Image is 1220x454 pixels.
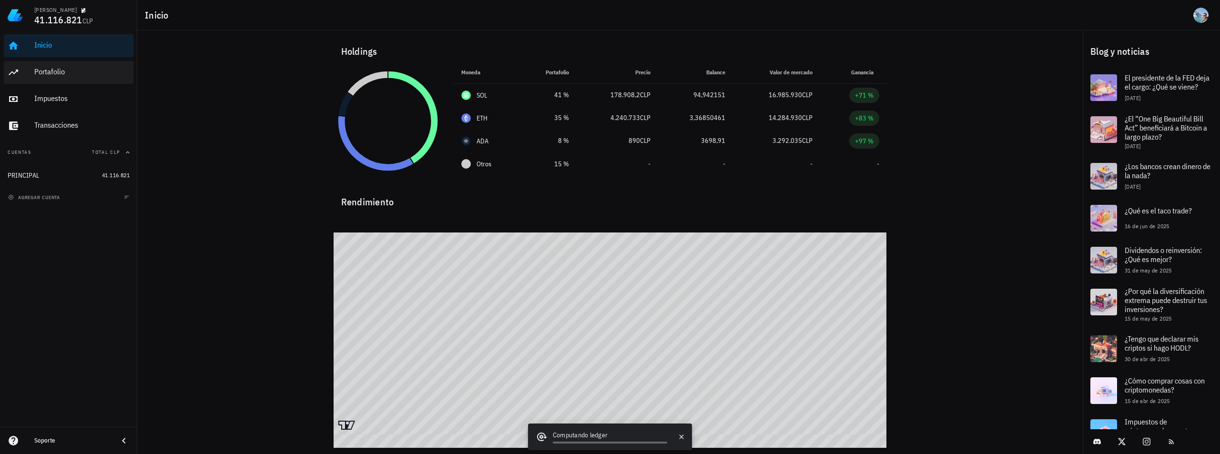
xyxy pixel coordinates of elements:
[1125,397,1170,404] span: 15 de abr de 2025
[855,91,874,100] div: +71 %
[334,187,887,210] div: Rendimiento
[1083,36,1220,67] div: Blog y noticias
[1193,8,1209,23] div: avatar
[34,6,77,14] div: [PERSON_NAME]
[553,430,667,442] div: Computando ledger
[666,90,725,100] div: 94,942151
[4,61,133,84] a: Portafolio
[1125,376,1205,394] span: ¿Cómo comprar cosas con criptomonedas?
[1083,109,1220,155] a: ¿El “One Big Beautiful Bill Act” beneficiará a Bitcoin a largo plazo? [DATE]
[1083,370,1220,412] a: ¿Cómo comprar cosas con criptomonedas? 15 de abr de 2025
[1125,222,1169,230] span: 16 de jun de 2025
[640,91,651,99] span: CLP
[520,61,577,84] th: Portafolio
[102,172,130,179] span: 41.116.821
[769,113,802,122] span: 14.284.930
[666,113,725,123] div: 3,36850461
[1125,94,1140,101] span: [DATE]
[4,114,133,137] a: Transacciones
[145,8,173,23] h1: Inicio
[610,113,640,122] span: 4.240.733
[477,159,491,169] span: Otros
[528,159,569,169] div: 15 %
[769,91,802,99] span: 16.985.930
[855,136,874,146] div: +97 %
[1125,355,1170,363] span: 30 de abr de 2025
[461,113,471,123] div: ETH-icon
[528,90,569,100] div: 41 %
[4,164,133,187] a: PRINCIPAL 41.116.821
[8,172,39,180] div: PRINCIPAL
[610,91,640,99] span: 178.908,2
[1125,286,1207,314] span: ¿Por qué la diversificación extrema puede destruir tus inversiones?
[92,149,120,155] span: Total CLP
[1125,334,1199,353] span: ¿Tengo que declarar mis criptos si hago HODL?
[877,160,879,168] span: -
[528,136,569,146] div: 8 %
[477,113,488,123] div: ETH
[802,136,813,145] span: CLP
[802,113,813,122] span: CLP
[666,136,725,146] div: 3698,91
[34,13,82,26] span: 41.116.821
[658,61,733,84] th: Balance
[1083,239,1220,281] a: Dividendos o reinversión: ¿Qué es mejor? 31 de may de 2025
[648,160,651,168] span: -
[1083,197,1220,239] a: ¿Qué es el taco trade? 16 de jun de 2025
[34,121,130,130] div: Transacciones
[338,421,355,430] a: Charting by TradingView
[1125,206,1192,215] span: ¿Qué es el taco trade?
[640,136,651,145] span: CLP
[802,91,813,99] span: CLP
[454,61,520,84] th: Moneda
[34,67,130,76] div: Portafolio
[1125,161,1210,180] span: ¿Los bancos crean dinero de la nada?
[1083,67,1220,109] a: El presidente de la FED deja el cargo: ¿Qué se viene? [DATE]
[1083,281,1220,328] a: ¿Por qué la diversificación extrema puede destruir tus inversiones? 15 de may de 2025
[477,136,489,146] div: ADA
[477,91,488,100] div: SOL
[8,8,23,23] img: LedgiFi
[1125,114,1207,141] span: ¿El “One Big Beautiful Bill Act” beneficiará a Bitcoin a largo plazo?
[1125,183,1140,190] span: [DATE]
[855,113,874,123] div: +83 %
[461,91,471,100] div: SOL-icon
[1125,267,1172,274] span: 31 de may de 2025
[1125,142,1140,150] span: [DATE]
[640,113,651,122] span: CLP
[34,94,130,103] div: Impuestos
[629,136,640,145] span: 890
[1125,73,1210,91] span: El presidente de la FED deja el cargo: ¿Qué se viene?
[1083,328,1220,370] a: ¿Tengo que declarar mis criptos si hago HODL? 30 de abr de 2025
[6,192,64,202] button: agregar cuenta
[4,141,133,164] button: CuentasTotal CLP
[1125,245,1202,264] span: Dividendos o reinversión: ¿Qué es mejor?
[810,160,813,168] span: -
[4,34,133,57] a: Inicio
[82,17,93,25] span: CLP
[4,88,133,111] a: Impuestos
[733,61,820,84] th: Valor de mercado
[851,69,879,76] span: Ganancia
[577,61,658,84] th: Precio
[461,136,471,146] div: ADA-icon
[34,437,111,444] div: Soporte
[1125,315,1172,322] span: 15 de may de 2025
[34,40,130,50] div: Inicio
[723,160,725,168] span: -
[773,136,802,145] span: 3.292.035
[1083,155,1220,197] a: ¿Los bancos crean dinero de la nada? [DATE]
[10,194,60,201] span: agregar cuenta
[334,36,887,67] div: Holdings
[528,113,569,123] div: 35 %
